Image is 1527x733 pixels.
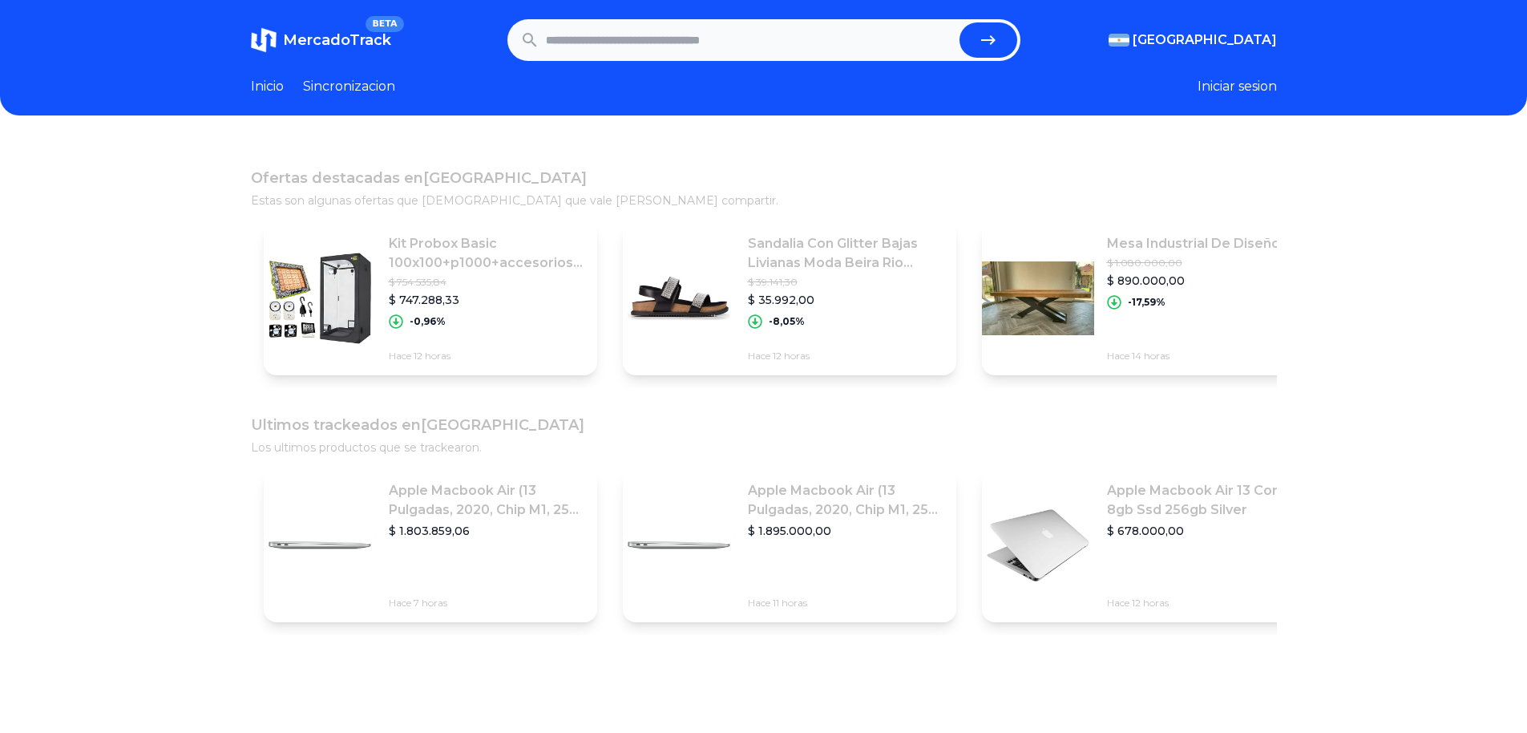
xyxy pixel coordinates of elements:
p: Estas son algunas ofertas que [DEMOGRAPHIC_DATA] que vale [PERSON_NAME] compartir. [251,192,1277,209]
p: Hace 11 horas [748,597,943,609]
img: Featured image [264,489,376,601]
img: Featured image [623,242,735,354]
a: Featured imageApple Macbook Air (13 Pulgadas, 2020, Chip M1, 256 Gb De Ssd, 8 Gb De Ram) - Plata$... [264,468,597,622]
p: Sandalia Con Glitter Bajas Livianas Moda Beira Rio Moda. [748,234,943,273]
a: Sincronizacion [303,77,395,96]
p: -17,59% [1128,296,1165,309]
p: $ 747.288,33 [389,292,584,308]
button: Iniciar sesion [1198,77,1277,96]
a: Inicio [251,77,284,96]
a: Featured imageSandalia Con Glitter Bajas Livianas Moda Beira Rio Moda.$ 39.141,30$ 35.992,00-8,05... [623,221,956,375]
img: Argentina [1109,34,1129,47]
p: Hace 14 horas [1107,350,1283,362]
p: $ 890.000,00 [1107,273,1283,289]
p: Apple Macbook Air 13 Core I5 8gb Ssd 256gb Silver [1107,481,1303,520]
p: Apple Macbook Air (13 Pulgadas, 2020, Chip M1, 256 Gb De Ssd, 8 Gb De Ram) - Plata [748,481,943,520]
p: Hace 12 horas [1107,597,1303,609]
img: Featured image [264,242,376,354]
p: Hace 12 horas [389,350,584,362]
a: Featured imageKit Probox Basic 100x100+p1000+accesorios Valhalla Grow$ 754.535,84$ 747.288,33-0,9... [264,221,597,375]
a: MercadoTrackBETA [251,27,391,53]
p: Mesa Industrial De Diseño. [1107,234,1283,253]
p: $ 35.992,00 [748,292,943,308]
img: Featured image [982,242,1094,354]
p: -0,96% [410,315,446,328]
a: Featured imageApple Macbook Air (13 Pulgadas, 2020, Chip M1, 256 Gb De Ssd, 8 Gb De Ram) - Plata$... [623,468,956,622]
span: MercadoTrack [283,31,391,49]
img: Featured image [623,489,735,601]
p: $ 1.895.000,00 [748,523,943,539]
p: Los ultimos productos que se trackearon. [251,439,1277,456]
h1: Ultimos trackeados en [GEOGRAPHIC_DATA] [251,414,1277,436]
span: BETA [366,16,403,32]
button: [GEOGRAPHIC_DATA] [1109,30,1277,50]
a: Featured imageMesa Industrial De Diseño.$ 1.080.000,00$ 890.000,00-17,59%Hace 14 horas [982,221,1315,375]
p: $ 1.080.000,00 [1107,257,1283,269]
img: Featured image [982,489,1094,601]
p: $ 1.803.859,06 [389,523,584,539]
span: [GEOGRAPHIC_DATA] [1133,30,1277,50]
p: $ 39.141,30 [748,276,943,289]
p: -8,05% [769,315,805,328]
p: Apple Macbook Air (13 Pulgadas, 2020, Chip M1, 256 Gb De Ssd, 8 Gb De Ram) - Plata [389,481,584,520]
p: Hace 12 horas [748,350,943,362]
p: $ 754.535,84 [389,276,584,289]
a: Featured imageApple Macbook Air 13 Core I5 8gb Ssd 256gb Silver$ 678.000,00Hace 12 horas [982,468,1315,622]
img: MercadoTrack [251,27,277,53]
p: Kit Probox Basic 100x100+p1000+accesorios Valhalla Grow [389,234,584,273]
h1: Ofertas destacadas en [GEOGRAPHIC_DATA] [251,167,1277,189]
p: Hace 7 horas [389,597,584,609]
p: $ 678.000,00 [1107,523,1303,539]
